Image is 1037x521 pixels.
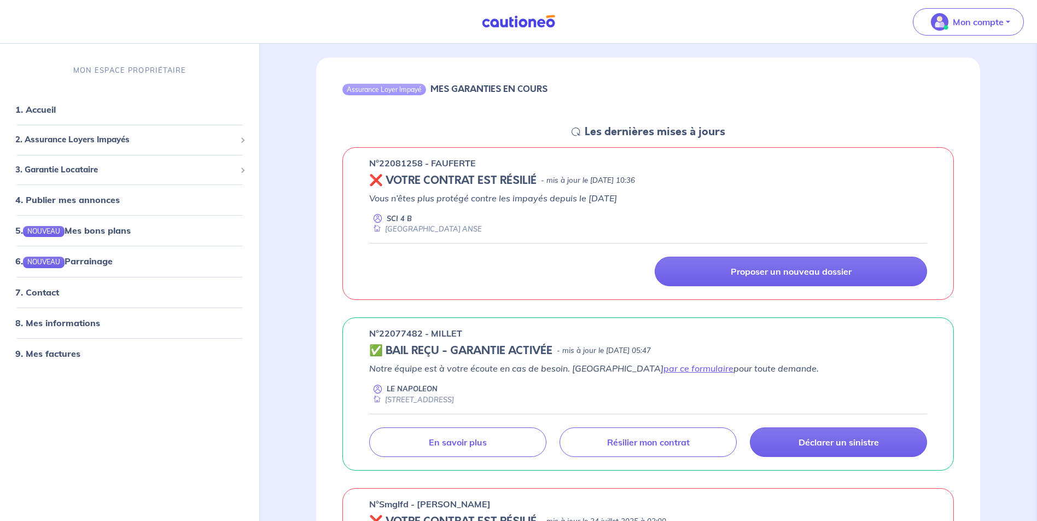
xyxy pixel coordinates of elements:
[4,312,255,334] div: 8. Mes informations
[541,175,635,186] p: - mis à jour le [DATE] 10:36
[15,194,120,205] a: 4. Publier mes annonces
[369,344,927,357] div: state: CONTRACT-VALIDATED, Context: ,MAYBE-CERTIFICATE,,LESSOR-DOCUMENTS,IS-ODEALIM
[655,257,927,286] a: Proposer un nouveau dossier
[15,225,131,236] a: 5.NOUVEAUMes bons plans
[369,344,552,357] h5: ✅ BAIL REÇU - GARANTIE ACTIVÉE
[4,219,255,241] div: 5.NOUVEAUMes bons plans
[369,497,491,511] p: n°Smglfd - [PERSON_NAME]
[369,327,462,340] p: n°22077482 - MILLET
[369,192,927,205] p: Vous n’êtes plus protégé contre les impayés depuis le [DATE]
[4,129,255,150] div: 2. Assurance Loyers Impayés
[15,317,100,328] a: 8. Mes informations
[477,15,560,28] img: Cautioneo
[15,164,236,176] span: 3. Garantie Locataire
[387,384,438,394] p: LE NAPOLEON
[4,189,255,211] div: 4. Publier mes annonces
[4,99,255,120] div: 1. Accueil
[585,125,725,138] h5: Les dernières mises à jours
[15,348,80,359] a: 9. Mes factures
[607,437,690,448] p: Résilier mon contrat
[913,8,1024,36] button: illu_account_valid_menu.svgMon compte
[557,345,651,356] p: - mis à jour le [DATE] 05:47
[663,363,733,374] a: par ce formulaire
[15,287,59,298] a: 7. Contact
[342,84,426,95] div: Assurance Loyer Impayé
[387,213,412,224] p: SCI 4 B
[4,159,255,181] div: 3. Garantie Locataire
[15,134,236,146] span: 2. Assurance Loyers Impayés
[15,256,113,267] a: 6.NOUVEAUParrainage
[4,251,255,273] div: 6.NOUVEAUParrainage
[369,174,537,187] h5: ❌ VOTRE CONTRAT EST RÉSILIÉ
[369,157,476,170] p: n°22081258 - FAUFERTE
[429,437,487,448] p: En savoir plus
[750,427,927,457] a: Déclarer un sinistre
[931,13,948,31] img: illu_account_valid_menu.svg
[369,395,454,405] div: [STREET_ADDRESS]
[369,362,927,375] p: Notre équipe est à votre écoute en cas de besoin. [GEOGRAPHIC_DATA] pour toute demande.
[73,65,186,76] p: MON ESPACE PROPRIÉTAIRE
[4,343,255,364] div: 9. Mes factures
[4,281,255,303] div: 7. Contact
[953,15,1004,28] p: Mon compte
[369,427,546,457] a: En savoir plus
[799,437,879,448] p: Déclarer un sinistre
[560,427,737,457] a: Résilier mon contrat
[731,266,852,277] p: Proposer un nouveau dossier
[369,174,927,187] div: state: REVOKED, Context: ,MAYBE-CERTIFICATE,,LESSOR-DOCUMENTS,IS-ODEALIM
[369,224,482,234] div: [GEOGRAPHIC_DATA] ANSE
[430,84,547,94] h6: MES GARANTIES EN COURS
[15,104,56,115] a: 1. Accueil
